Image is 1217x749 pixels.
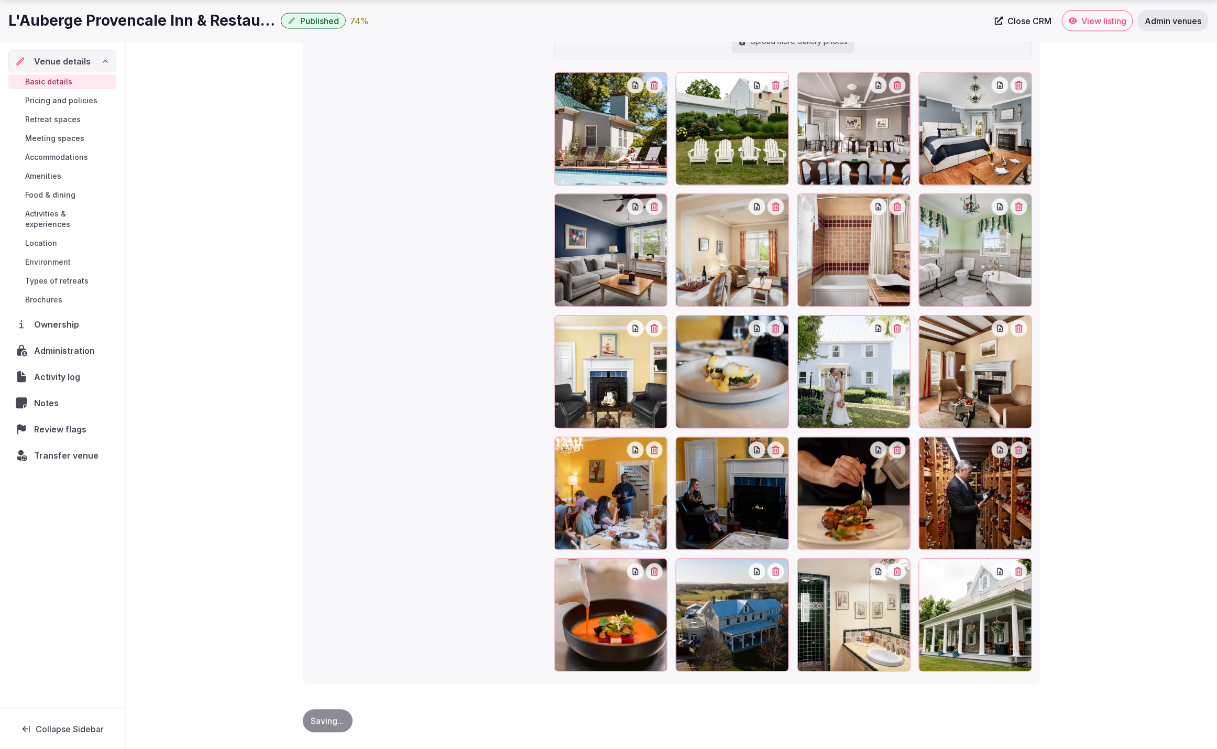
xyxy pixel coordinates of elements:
[676,72,789,186] div: MH__9785.jpg
[676,194,789,307] div: L'AubergeRooms0239-Edit.jpg
[34,423,91,436] span: Review flags
[350,15,369,27] div: 74 %
[25,276,89,286] span: Types of retreats
[989,10,1058,31] a: Close CRM
[25,209,112,230] span: Activities & experiences
[281,13,346,29] button: Published
[732,30,854,53] div: Upload more Gallery photos
[34,55,91,68] span: Venue details
[25,257,71,267] span: Environment
[8,188,116,202] a: Food & dining
[8,444,116,466] button: Transfer venue
[25,190,75,200] span: Food & dining
[34,371,84,383] span: Activity log
[797,316,911,429] div: 5R8A0993.jpg
[300,16,339,26] span: Published
[8,93,116,108] a: Pricing and policies
[554,72,667,186] div: EOSR2514.jpg
[554,559,667,672] div: EOSR2804.jpg
[797,437,911,550] div: 544A8241.jpg
[8,10,277,31] h1: L'Auberge Provencale Inn & Restaurant
[25,238,57,248] span: Location
[554,437,667,550] div: FORAGINGEVENT-3083.jpg
[25,171,61,181] span: Amenities
[1137,10,1209,31] a: Admin venues
[34,318,83,331] span: Ownership
[25,133,84,144] span: Meeting spaces
[676,316,789,429] div: RM001328.jpg
[8,340,116,362] a: Administration
[1062,10,1133,31] a: View listing
[797,194,911,307] div: chagal-bath-slide.jpg
[36,724,104,734] span: Collapse Sidebar
[676,559,789,672] div: LaubergeApril23-0022.jpg
[8,392,116,414] a: Notes
[8,112,116,127] a: Retreat spaces
[34,449,98,462] span: Transfer venue
[1145,16,1201,26] span: Admin venues
[34,344,99,357] span: Administration
[919,316,1032,429] div: coco-chanel-fireplace-seating-slide.jpg
[919,72,1032,186] div: renoir-room-fireplace-slide.jpg
[919,559,1032,672] div: MH__9842.jpg
[8,169,116,183] a: Amenities
[25,77,72,87] span: Basic details
[25,152,88,162] span: Accommodations
[8,718,116,741] button: Collapse Sidebar
[554,316,667,429] div: StudioSession-188-Enhanced-NR-Edit.jpg
[554,194,667,307] div: 8J6A5636-Edit.jpg
[1081,16,1126,26] span: View listing
[25,95,97,106] span: Pricing and policies
[34,397,63,409] span: Notes
[919,437,1032,550] div: 544A8040.jpg
[8,292,116,307] a: Brochures
[1007,16,1051,26] span: Close CRM
[797,559,911,672] div: StudioSession-082-Enhanced-NR-Edit.jpg
[797,72,911,186] div: CJH_7055-Edit.jpg
[8,418,116,440] a: Review flags
[8,236,116,251] a: Location
[919,194,1032,307] div: 8J6A5585-Edit.jpg
[350,15,369,27] button: 74%
[8,74,116,89] a: Basic details
[25,114,81,125] span: Retreat spaces
[8,366,116,388] a: Activity log
[8,150,116,165] a: Accommodations
[8,131,116,146] a: Meeting spaces
[8,313,116,335] a: Ownership
[8,255,116,269] a: Environment
[676,437,789,550] div: 544A7433.jpg
[25,295,62,305] span: Brochures
[8,207,116,232] a: Activities & experiences
[8,274,116,288] a: Types of retreats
